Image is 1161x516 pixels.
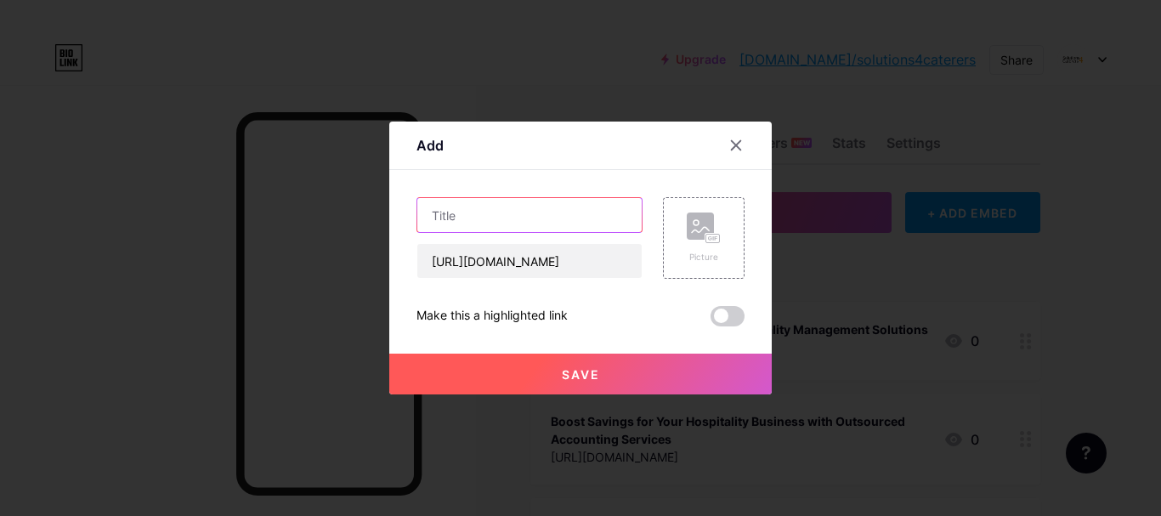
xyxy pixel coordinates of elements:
[389,354,772,394] button: Save
[416,135,444,156] div: Add
[417,244,642,278] input: URL
[416,306,568,326] div: Make this a highlighted link
[417,198,642,232] input: Title
[687,251,721,264] div: Picture
[562,367,600,382] span: Save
